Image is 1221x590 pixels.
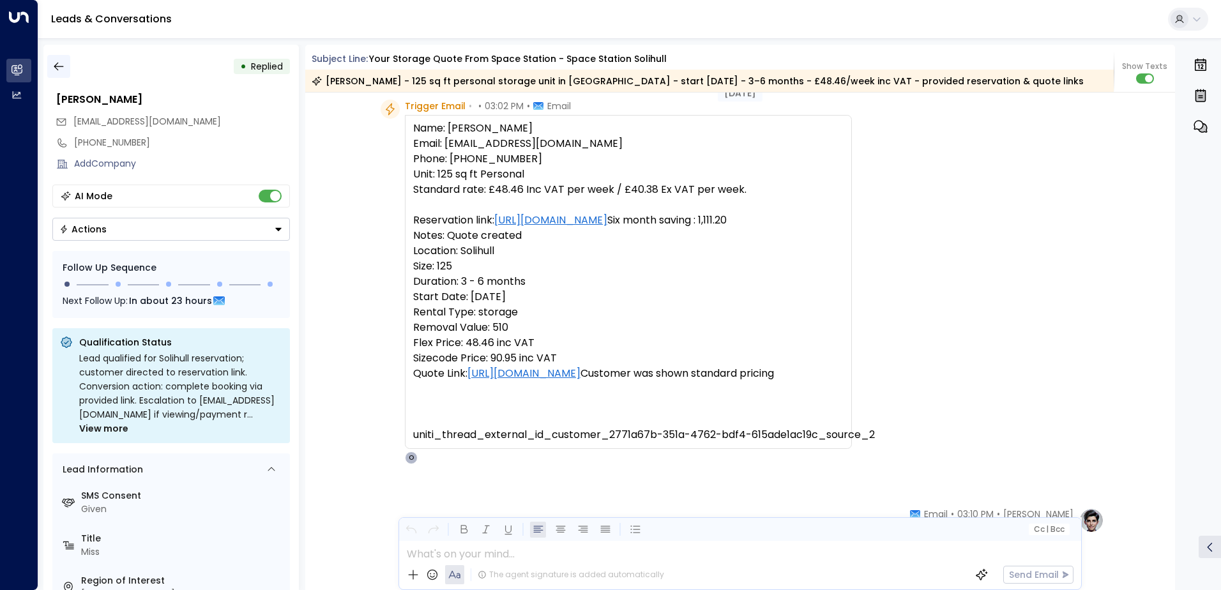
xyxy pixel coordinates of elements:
div: AI Mode [75,190,112,202]
label: Region of Interest [81,574,285,587]
button: Cc|Bcc [1028,524,1069,536]
div: [PHONE_NUMBER] [74,136,290,149]
span: Subject Line: [312,52,368,65]
span: View more [79,421,128,435]
img: profile-logo.png [1079,508,1104,533]
span: Replied [251,60,283,73]
div: Miss [81,545,285,559]
p: Qualification Status [79,336,282,349]
div: [DATE] [718,85,762,102]
span: Show Texts [1122,61,1167,72]
div: • [240,55,246,78]
label: SMS Consent [81,489,285,503]
div: AddCompany [74,157,290,170]
span: samjames9900@outlook.com [73,115,221,128]
span: | [1046,525,1049,534]
button: Actions [52,218,290,241]
div: Follow Up Sequence [63,261,280,275]
span: • [951,508,954,520]
label: Title [81,532,285,545]
div: Actions [59,223,107,235]
a: [URL][DOMAIN_NAME] [467,366,580,381]
a: [URL][DOMAIN_NAME] [494,213,607,228]
button: Undo [403,522,419,538]
div: Next Follow Up: [63,294,280,308]
button: Redo [425,522,441,538]
pre: Name: [PERSON_NAME] Email: [EMAIL_ADDRESS][DOMAIN_NAME] Phone: [PHONE_NUMBER] Unit: 125 sq ft Per... [413,121,844,442]
span: 03:10 PM [957,508,994,520]
div: Your storage quote from Space Station - Space Station Solihull [369,52,667,66]
div: Given [81,503,285,516]
div: O [405,451,418,464]
div: [PERSON_NAME] [56,92,290,107]
div: Button group with a nested menu [52,218,290,241]
span: [PERSON_NAME] [1003,508,1073,520]
span: In about 23 hours [129,294,212,308]
a: Leads & Conversations [51,11,172,26]
div: [PERSON_NAME] - 125 sq ft personal storage unit in [GEOGRAPHIC_DATA] - start [DATE] - 3–6 months ... [312,75,1084,87]
span: Cc Bcc [1033,525,1064,534]
div: Lead Information [58,463,143,476]
div: Lead qualified for Solihull reservation; customer directed to reservation link. Conversion action... [79,351,282,435]
span: [EMAIL_ADDRESS][DOMAIN_NAME] [73,115,221,128]
span: • [997,508,1000,520]
span: Email [924,508,948,520]
div: The agent signature is added automatically [478,569,664,580]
